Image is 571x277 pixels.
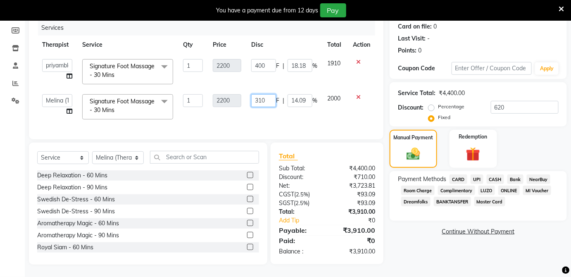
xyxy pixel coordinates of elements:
span: 2000 [327,95,340,102]
div: ₹0 [327,236,381,246]
a: x [114,106,118,114]
div: Swedish De-Stress - 90 Mins [37,207,115,216]
div: Card on file: [398,22,432,31]
span: Complimentary [438,186,475,195]
div: ₹710.00 [327,173,381,181]
div: Swedish De-Stress - 60 Mins [37,195,115,204]
span: Bank [507,174,523,184]
label: Manual Payment [393,134,433,141]
span: Master Card [474,197,506,206]
div: ₹3,910.00 [327,247,381,256]
div: 0 [418,46,421,55]
span: 2.5% [296,191,308,198]
div: Aromatherapy Magic - 90 Mins [37,231,119,240]
label: Redemption [459,133,488,141]
span: LUZO [478,186,495,195]
span: F [276,96,279,105]
img: _gift.svg [462,146,485,163]
span: Total [279,152,298,160]
span: | [283,62,284,70]
div: Sub Total: [273,164,327,173]
button: Pay [320,3,346,17]
span: ONLINE [498,186,520,195]
label: Fixed [438,114,450,121]
a: Continue Without Payment [391,227,565,236]
span: Dreamfolks [401,197,431,206]
div: Deep Relaxation - 90 Mins [37,183,107,192]
div: Net: [273,181,327,190]
span: CARD [450,174,467,184]
img: _cash.svg [402,146,424,162]
div: ( ) [273,190,327,199]
div: Coupon Code [398,64,452,73]
th: Price [208,36,247,54]
span: MI Voucher [523,186,551,195]
th: Total [322,36,348,54]
div: Total: [273,208,327,216]
span: F [276,62,279,70]
th: Therapist [37,36,77,54]
input: Search or Scan [150,151,259,164]
input: Enter Offer / Coupon Code [452,62,532,75]
div: Services [38,20,381,36]
span: Signature Foot Massage - 30 Mins [90,62,155,79]
div: ( ) [273,199,327,208]
div: ₹0 [336,216,381,225]
div: ₹4,400.00 [439,89,465,98]
div: ₹3,910.00 [327,208,381,216]
span: Signature Foot Massage - 30 Mins [90,98,155,114]
div: Last Visit: [398,34,426,43]
span: CGST [279,191,294,198]
span: % [312,62,317,70]
div: - [427,34,430,43]
span: 2.5% [295,200,308,206]
span: UPI [471,174,483,184]
div: Paid: [273,236,327,246]
a: Add Tip [273,216,336,225]
div: ₹3,910.00 [327,225,381,235]
div: ₹93.09 [327,190,381,199]
th: Service [77,36,178,54]
div: ₹4,400.00 [327,164,381,173]
div: Discount: [273,173,327,181]
div: Points: [398,46,416,55]
span: SGST [279,199,294,207]
span: NearBuy [527,174,550,184]
th: Action [348,36,375,54]
a: x [114,71,118,79]
span: Room Charge [401,186,435,195]
th: Qty [178,36,208,54]
div: 0 [433,22,437,31]
div: ₹3,723.81 [327,181,381,190]
span: 1910 [327,60,340,67]
span: CASH [487,174,504,184]
div: Payable: [273,225,327,235]
div: Balance : [273,247,327,256]
div: You have a payment due from 12 days [217,6,319,15]
div: Royal Siam - 60 Mins [37,243,93,252]
label: Percentage [438,103,464,110]
div: Deep Relaxation - 60 Mins [37,171,107,180]
div: Discount: [398,103,423,112]
span: BANKTANSFER [434,197,471,206]
div: Service Total: [398,89,435,98]
th: Disc [246,36,322,54]
div: ₹93.09 [327,199,381,208]
span: | [283,96,284,105]
div: Aromatherapy Magic - 60 Mins [37,219,119,228]
span: Payment Methods [398,175,446,184]
button: Apply [535,62,559,75]
span: % [312,96,317,105]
